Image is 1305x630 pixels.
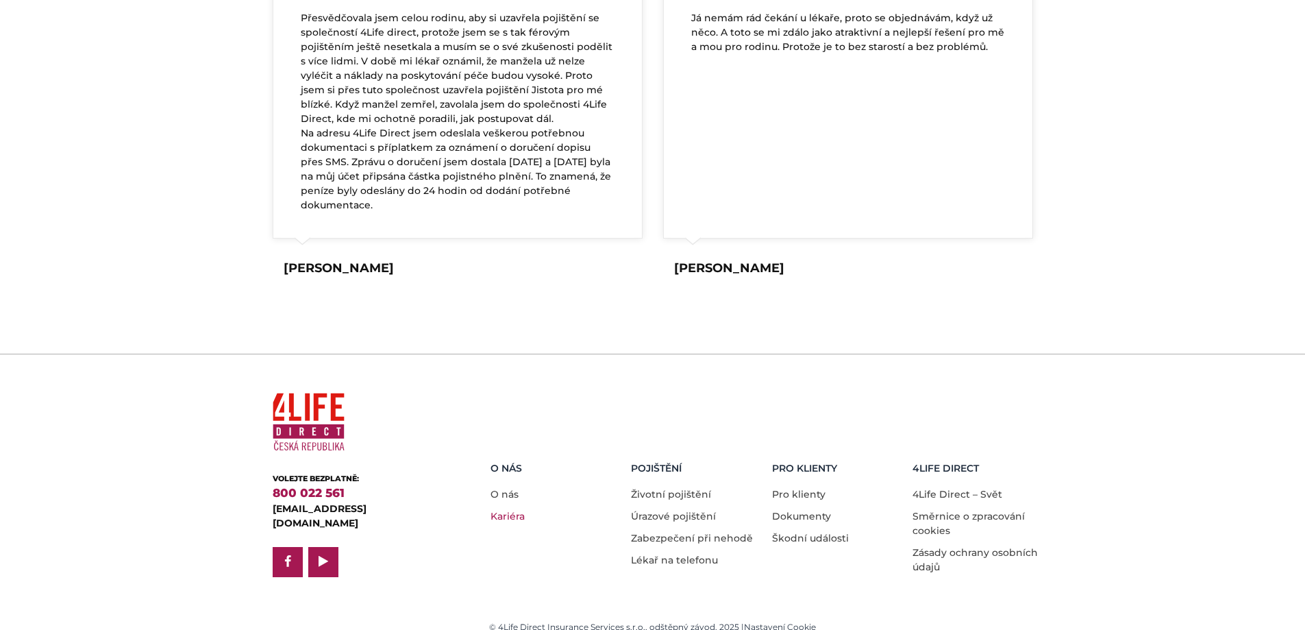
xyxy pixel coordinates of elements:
[674,259,784,278] div: [PERSON_NAME]
[772,510,831,522] a: Dokumenty
[490,488,519,500] a: O nás
[301,11,614,213] p: Přesvědčovala jsem celou rodinu, aby si uzavřela pojištění se společností 4Life direct, protože j...
[273,502,366,529] a: [EMAIL_ADDRESS][DOMAIN_NAME]
[691,11,1005,54] p: Já nemám rád čekání u lékaře, proto se objednávám, když už něco. A toto se mi zdálo jako atraktiv...
[631,554,718,566] a: Lékař na telefonu
[273,486,345,500] a: 800 022 561
[631,488,711,500] a: Životní pojištění
[772,488,825,500] a: Pro klienty
[490,463,621,474] h5: O nás
[284,259,394,278] div: [PERSON_NAME]
[912,546,1038,573] a: Zásady ochrany osobních údajů
[912,488,1002,500] a: 4Life Direct – Svět
[631,463,762,474] h5: Pojištění
[631,510,716,522] a: Úrazové pojištění
[912,510,1025,537] a: Směrnice o zpracování cookies
[772,532,849,544] a: Škodní události
[490,510,525,522] a: Kariéra
[631,532,753,544] a: Zabezpečení při nehodě
[772,463,903,474] h5: Pro Klienty
[273,473,447,485] div: VOLEJTE BEZPLATNĚ:
[912,463,1043,474] h5: 4LIFE DIRECT
[273,387,345,457] img: 4Life Direct Česká republika logo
